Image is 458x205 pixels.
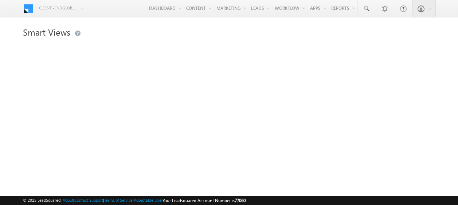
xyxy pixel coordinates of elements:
[39,4,77,12] span: Client - indglobal1 (77060)
[163,198,246,203] span: Your Leadsquared Account Number is
[63,198,73,202] a: About
[23,197,246,204] span: © 2025 LeadSquared | | | | |
[23,26,70,38] span: Smart Views
[104,198,133,202] a: Terms of Service
[235,198,246,203] span: 77060
[134,198,161,202] a: Acceptable Use
[74,198,103,202] a: Contact Support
